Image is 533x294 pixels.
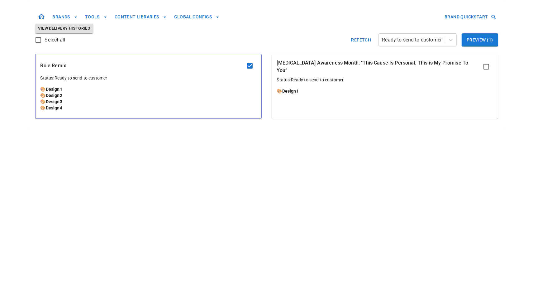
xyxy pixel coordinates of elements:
[50,11,80,23] button: BRANDS
[35,24,93,33] button: View Delivery Histories
[462,33,498,46] button: Preview (1)
[349,33,374,46] button: Refetch
[277,59,480,74] p: [MEDICAL_DATA] Awareness Month: "This Cause Is Personal, This is My Promise To You”
[40,105,256,111] p: 🎨
[442,11,498,23] button: BRAND QUICKSTART
[83,11,110,23] button: TOOLS
[46,99,62,104] a: Design3
[112,11,169,23] button: CONTENT LIBRARIES
[40,99,256,105] p: 🎨
[40,86,256,92] p: 🎨
[277,77,493,83] p: Status: Ready to send to customer
[282,89,299,94] a: Design1
[40,92,256,99] p: 🎨
[46,93,62,98] a: Design2
[277,88,493,94] p: 🎨
[46,105,62,110] a: Design4
[45,36,65,44] span: Select all
[40,75,256,81] p: Status: Ready to send to customer
[172,11,222,23] button: GLOBAL CONFIGS
[46,87,62,92] a: Design1
[40,62,66,70] p: Role Remix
